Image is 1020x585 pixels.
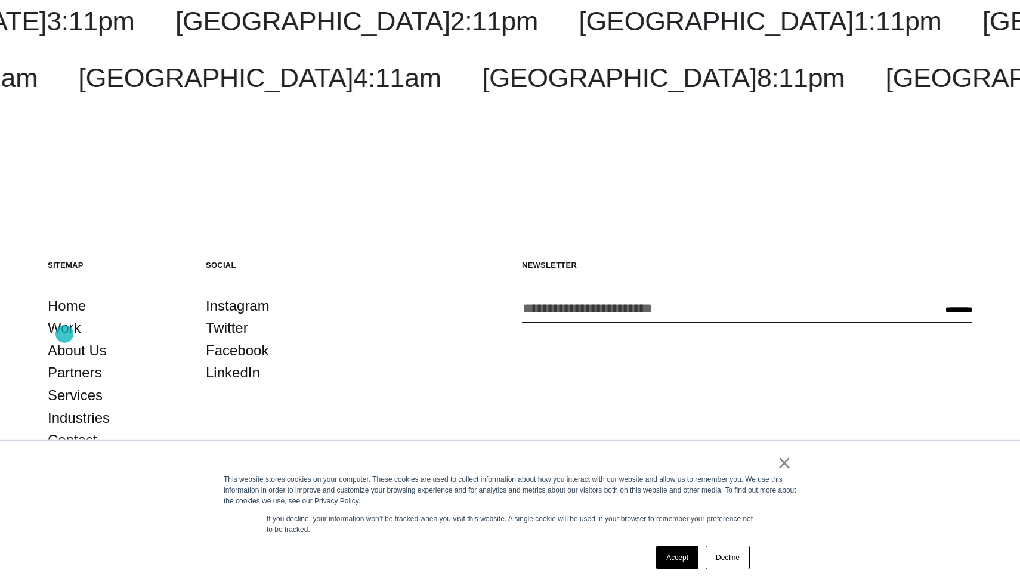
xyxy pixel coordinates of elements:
[206,260,340,270] h5: Social
[522,260,972,270] h5: Newsletter
[48,339,107,362] a: About Us
[206,361,260,384] a: LinkedIn
[353,63,441,93] span: 4:11am
[78,63,441,93] a: [GEOGRAPHIC_DATA]4:11am
[482,63,845,93] a: [GEOGRAPHIC_DATA]8:11pm
[48,429,97,451] a: Contact
[48,295,86,317] a: Home
[224,474,796,506] div: This website stores cookies on your computer. These cookies are used to collect information about...
[48,361,102,384] a: Partners
[175,6,538,36] a: [GEOGRAPHIC_DATA]2:11pm
[656,546,698,569] a: Accept
[48,407,110,429] a: Industries
[48,317,81,339] a: Work
[854,6,941,36] span: 1:11pm
[579,6,941,36] a: [GEOGRAPHIC_DATA]1:11pm
[706,546,750,569] a: Decline
[757,63,845,93] span: 8:11pm
[47,6,134,36] span: 3:11pm
[206,339,268,362] a: Facebook
[206,317,248,339] a: Twitter
[450,6,538,36] span: 2:11pm
[48,260,182,270] h5: Sitemap
[48,384,103,407] a: Services
[267,513,753,535] p: If you decline, your information won’t be tracked when you visit this website. A single cookie wi...
[206,295,270,317] a: Instagram
[777,457,792,468] a: ×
